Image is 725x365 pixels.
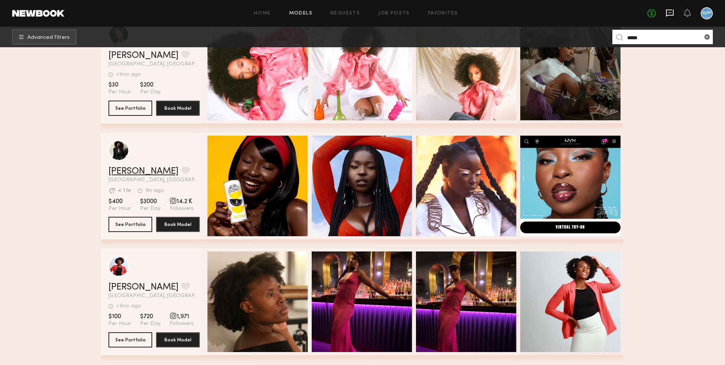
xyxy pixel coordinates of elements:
[170,320,194,327] span: Followers
[108,313,131,320] span: $100
[140,320,161,327] span: Per Day
[108,89,131,96] span: Per Hour
[140,198,161,205] span: $3000
[108,217,152,232] button: See Portfolio
[12,29,76,45] button: Advanced Filters
[108,205,131,212] span: Per Hour
[108,101,152,116] button: See Portfolio
[108,293,200,299] span: [GEOGRAPHIC_DATA], [GEOGRAPHIC_DATA]
[108,167,178,176] a: [PERSON_NAME]
[140,205,161,212] span: Per Day
[140,313,161,320] span: $720
[170,313,194,320] span: 1,971
[378,11,410,16] a: Job Posts
[428,11,458,16] a: Favorites
[331,11,360,16] a: Requests
[108,320,131,327] span: Per Hour
[108,62,200,67] span: [GEOGRAPHIC_DATA], [GEOGRAPHIC_DATA]
[108,81,131,89] span: $30
[108,178,200,183] span: [GEOGRAPHIC_DATA], [GEOGRAPHIC_DATA]
[156,332,200,347] button: Book Model
[170,198,194,205] span: 14.2 K
[156,101,200,116] button: Book Model
[116,304,141,309] div: +1mo ago
[108,51,178,60] a: [PERSON_NAME]
[145,188,164,194] div: 1hr ago
[254,11,271,16] a: Home
[156,217,200,232] button: Book Model
[140,89,161,96] span: Per Day
[27,35,70,40] span: Advanced Filters
[108,198,131,205] span: $400
[289,11,312,16] a: Models
[170,205,194,212] span: Followers
[118,188,131,194] div: < 1 hr
[116,72,141,77] div: +1mo ago
[108,283,178,292] a: [PERSON_NAME]
[140,81,161,89] span: $200
[108,332,152,347] button: See Portfolio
